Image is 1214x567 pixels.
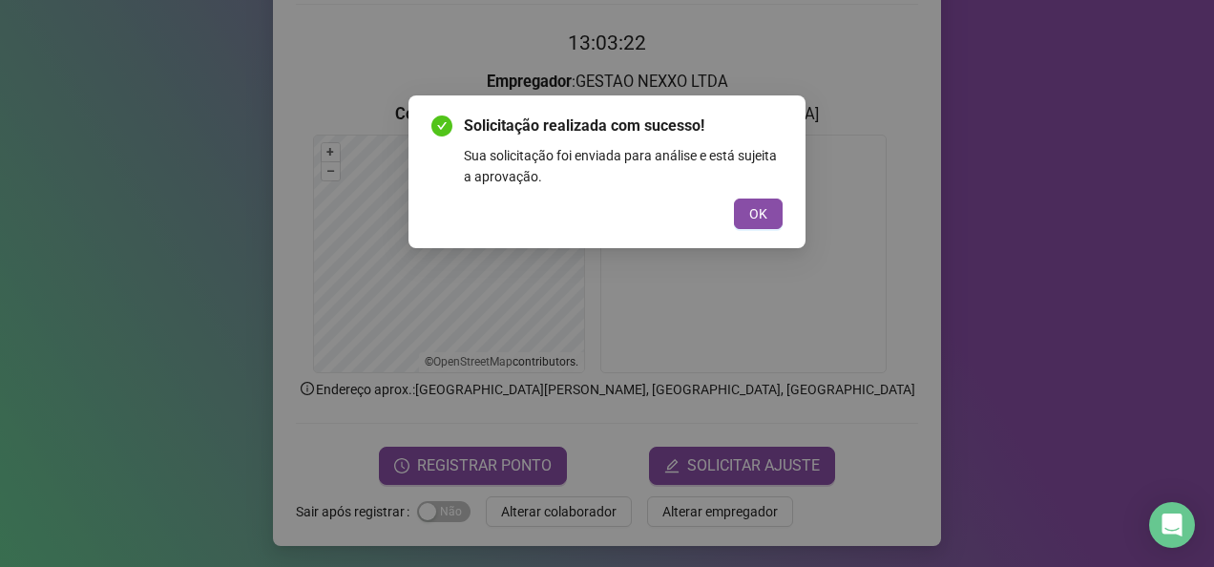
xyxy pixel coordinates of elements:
div: Open Intercom Messenger [1149,502,1195,548]
span: OK [749,203,767,224]
span: check-circle [431,115,452,136]
button: OK [734,199,783,229]
div: Sua solicitação foi enviada para análise e está sujeita a aprovação. [464,145,783,187]
span: Solicitação realizada com sucesso! [464,115,783,137]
